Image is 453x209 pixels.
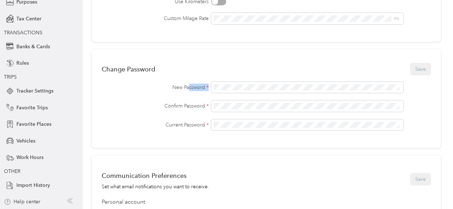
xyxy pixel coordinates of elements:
span: OTHER [4,168,20,174]
label: New Password [102,84,209,91]
div: Personal account [102,198,431,206]
iframe: Everlance-gr Chat Button Frame [413,169,453,209]
span: mi [394,15,399,21]
span: Import History [16,181,50,189]
label: Current Password [102,121,209,129]
span: Tax Center [16,15,41,23]
span: Tracker Settings [16,87,54,95]
span: Banks & Cards [16,43,50,50]
div: Communication Preferences [102,172,209,179]
span: Favorite Places [16,120,51,128]
label: Custom Milage Rate [102,15,209,22]
label: Confirm Password [102,102,209,110]
span: TRANSACTIONS [4,30,42,36]
span: Vehicles [16,137,35,145]
button: Help center [4,198,40,205]
span: Favorite Trips [16,104,48,111]
div: Change Password [102,65,155,73]
div: Set what email notifications you want to receive. [102,183,209,190]
span: Work Hours [16,154,44,161]
span: Rules [16,59,29,67]
span: TRIPS [4,74,17,80]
